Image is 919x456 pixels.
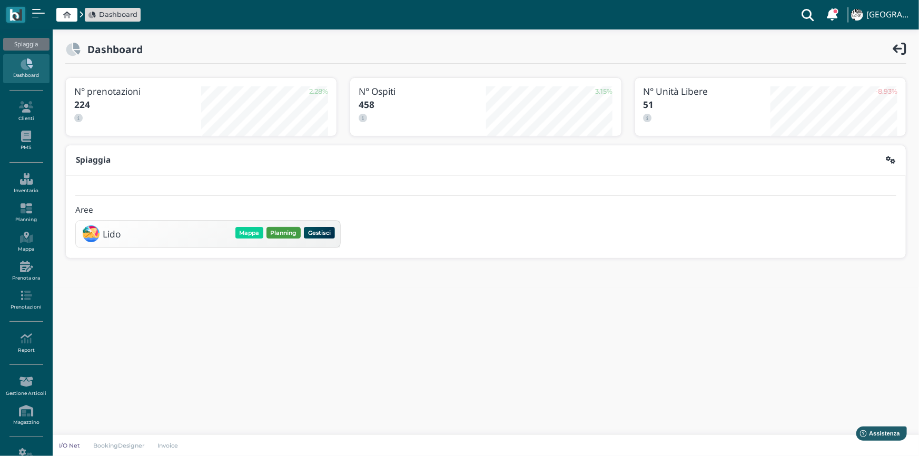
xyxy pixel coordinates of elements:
a: PMS [3,126,49,155]
a: Prenota ora [3,256,49,285]
a: Dashboard [3,54,49,83]
a: Clienti [3,97,49,126]
a: Prenotazioni [3,285,49,314]
a: Dashboard [88,9,137,19]
button: Mappa [235,227,263,239]
h4: [GEOGRAPHIC_DATA] [866,11,913,19]
h3: N° Unità Libere [644,86,770,96]
button: Planning [266,227,301,239]
b: Spiaggia [76,154,111,165]
button: Gestisci [304,227,335,239]
a: ... [GEOGRAPHIC_DATA] [849,2,913,27]
h3: N° prenotazioni [74,86,201,96]
div: Spiaggia [3,38,49,51]
span: Assistenza [31,8,70,16]
a: Mappa [3,227,49,256]
a: Planning [3,199,49,227]
h3: N° Ospiti [359,86,486,96]
b: 51 [644,98,654,111]
h4: Aree [75,206,93,215]
h2: Dashboard [81,44,143,55]
iframe: Help widget launcher [844,423,910,447]
span: Dashboard [99,9,137,19]
img: logo [9,9,22,21]
img: ... [851,9,863,21]
b: 224 [74,98,90,111]
a: Inventario [3,169,49,198]
b: 458 [359,98,374,111]
h3: Lido [103,229,121,239]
